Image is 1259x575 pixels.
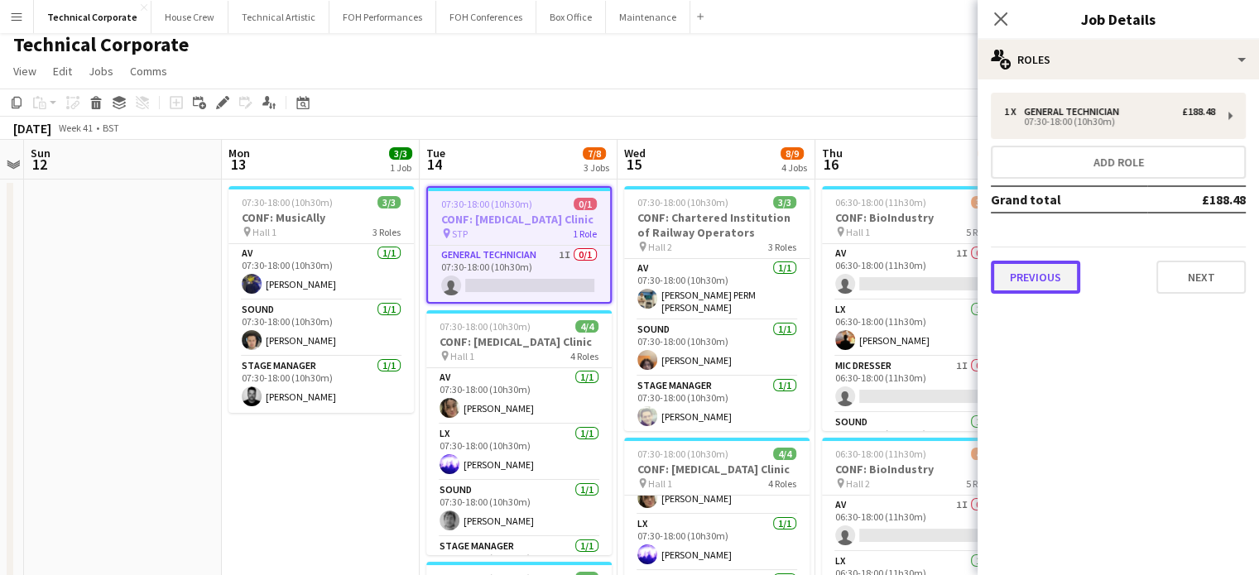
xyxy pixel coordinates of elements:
span: 07:30-18:00 (10h30m) [637,196,728,208]
span: 3 Roles [768,241,796,253]
h3: CONF: BioIndustry [822,210,1007,225]
a: Comms [123,60,174,82]
div: 4 Jobs [781,161,807,174]
app-card-role: AV1I0/106:30-18:00 (11h30m) [822,496,1007,552]
td: Grand total [991,186,1147,213]
app-job-card: 07:30-18:00 (10h30m)3/3CONF: Chartered Institution of Railway Operators Hall 23 RolesAV1/107:30-1... [624,186,810,431]
h3: CONF: Chartered Institution of Railway Operators [624,210,810,240]
span: Hall 1 [450,350,474,362]
h3: CONF: [MEDICAL_DATA] Clinic [426,334,612,349]
span: 3 Roles [372,226,401,238]
app-card-role: AV1/107:30-18:00 (10h30m)[PERSON_NAME] [426,368,612,424]
button: Maintenance [606,1,690,33]
button: FOH Conferences [436,1,536,33]
span: Hall 2 [846,477,870,490]
span: Hall 1 [648,477,672,490]
app-card-role: Mic Dresser1I0/106:30-18:00 (11h30m) [822,357,1007,413]
span: 1 Role [573,228,597,240]
app-job-card: 07:30-18:00 (10h30m)3/3CONF: MusicAlly Hall 13 RolesAV1/107:30-18:00 (10h30m)[PERSON_NAME]Sound1/... [228,186,414,413]
app-job-card: 06:30-18:00 (11h30m)3/5CONF: BioIndustry Hall 15 RolesAV1I0/106:30-18:00 (11h30m) LX1/106:30-18:0... [822,186,1007,431]
span: 07:30-18:00 (10h30m) [440,320,531,333]
span: 5 Roles [966,226,994,238]
a: Jobs [82,60,120,82]
button: Add role [991,146,1246,179]
span: 5 Roles [966,477,994,490]
app-card-role: Stage Manager1/107:30-18:00 (10h30m)[PERSON_NAME] [228,357,414,413]
div: [DATE] [13,120,51,137]
app-job-card: 07:30-18:00 (10h30m)4/4CONF: [MEDICAL_DATA] Clinic Hall 14 RolesAV1/107:30-18:00 (10h30m)[PERSON_... [426,310,612,555]
span: 3/3 [389,147,412,160]
span: 0/1 [574,198,597,210]
span: Wed [624,146,646,161]
h1: Technical Corporate [13,32,189,57]
span: Thu [822,146,843,161]
span: Hall 1 [846,226,870,238]
span: Mon [228,146,250,161]
span: 06:30-18:00 (11h30m) [835,448,926,460]
span: 4/4 [575,320,598,333]
app-card-role: General Technician1I0/107:30-18:00 (10h30m) [428,246,610,302]
span: 7/8 [583,147,606,160]
span: 4 Roles [768,477,796,490]
app-card-role: Sound1/107:30-18:00 (10h30m)[PERSON_NAME] [624,320,810,376]
span: 3/3 [377,196,401,208]
button: FOH Performances [329,1,436,33]
span: Sun [31,146,50,161]
span: Comms [130,64,167,79]
div: £188.48 [1182,106,1215,117]
span: 13 [226,155,250,174]
h3: CONF: [MEDICAL_DATA] Clinic [624,462,810,477]
app-card-role: LX1/107:30-18:00 (10h30m)[PERSON_NAME] [426,424,612,481]
h3: Job Details [978,8,1259,30]
button: Previous [991,261,1080,294]
span: 14 [424,155,445,174]
app-card-role: AV1/107:30-18:00 (10h30m)[PERSON_NAME] [228,244,414,300]
span: 12 [28,155,50,174]
span: STP [452,228,468,240]
span: Edit [53,64,72,79]
span: 15 [622,155,646,174]
button: Next [1156,261,1246,294]
span: 06:30-18:00 (11h30m) [835,196,926,208]
span: 4/4 [773,448,796,460]
span: Hall 1 [252,226,276,238]
h3: CONF: BioIndustry [822,462,1007,477]
button: Technical Artistic [228,1,329,33]
div: General Technician [1024,106,1126,117]
span: 07:30-18:00 (10h30m) [441,198,532,210]
div: 1 x [1004,106,1024,117]
app-card-role: Sound1/107:30-18:00 (10h30m)[PERSON_NAME] [228,300,414,357]
span: 07:30-18:00 (10h30m) [637,448,728,460]
app-card-role: AV1/107:30-18:00 (10h30m)[PERSON_NAME] PERM [PERSON_NAME] [624,259,810,320]
span: 8/9 [781,147,804,160]
app-card-role: Sound1/107:30-18:00 (10h30m)[PERSON_NAME] [426,481,612,537]
button: Box Office [536,1,606,33]
div: 07:30-18:00 (10h30m) [1004,117,1215,126]
app-card-role: Sound1/106:30-18:00 (11h30m) [822,413,1007,474]
span: 3/5 [971,196,994,208]
td: £188.48 [1147,186,1246,213]
span: 16 [819,155,843,174]
span: 4 Roles [570,350,598,362]
span: Week 41 [55,122,96,134]
a: Edit [46,60,79,82]
span: 3/3 [773,196,796,208]
app-job-card: 07:30-18:00 (10h30m)0/1CONF: [MEDICAL_DATA] Clinic STP1 RoleGeneral Technician1I0/107:30-18:00 (1... [426,186,612,304]
h3: CONF: [MEDICAL_DATA] Clinic [428,212,610,227]
button: House Crew [151,1,228,33]
div: 3 Jobs [584,161,609,174]
div: 1 Job [390,161,411,174]
button: Technical Corporate [34,1,151,33]
div: BST [103,122,119,134]
span: Jobs [89,64,113,79]
a: View [7,60,43,82]
span: View [13,64,36,79]
div: Roles [978,40,1259,79]
app-card-role: AV1I0/106:30-18:00 (11h30m) [822,244,1007,300]
span: Tue [426,146,445,161]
